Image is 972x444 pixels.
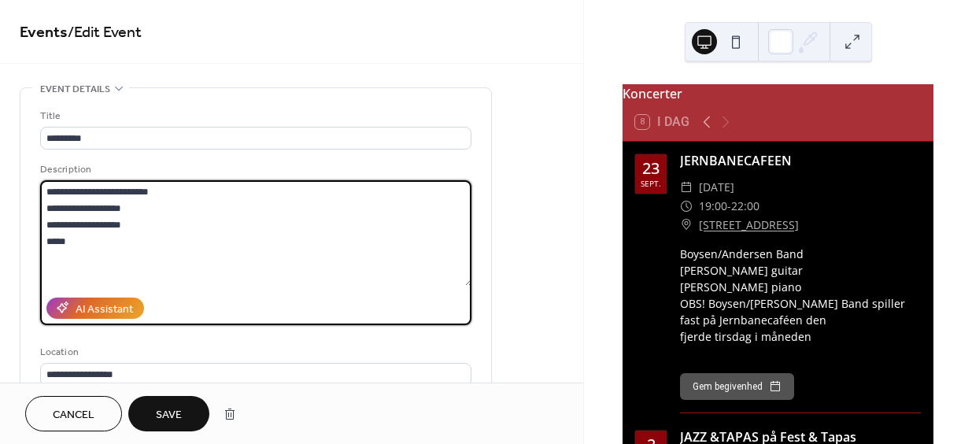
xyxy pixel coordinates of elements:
span: Event details [40,81,110,98]
div: Location [40,344,468,361]
div: Description [40,161,468,178]
div: ​ [680,216,693,235]
div: ​ [680,197,693,216]
span: 22:00 [731,197,759,216]
span: - [727,197,731,216]
button: AI Assistant [46,298,144,319]
span: Save [156,407,182,424]
button: Save [128,396,209,431]
div: JERNBANECAFEEN [680,151,921,170]
span: [DATE] [699,178,734,197]
div: Boysen/Andersen Band [PERSON_NAME] guitar [PERSON_NAME] piano OBS! Boysen/[PERSON_NAME] Band spil... [680,246,921,361]
a: [STREET_ADDRESS] [699,216,799,235]
button: Cancel [25,396,122,431]
span: 19:00 [699,197,727,216]
div: ​ [680,178,693,197]
div: AI Assistant [76,301,133,317]
button: Gem begivenhed [680,373,794,400]
span: Cancel [53,407,94,424]
div: Koncerter [623,84,933,103]
div: 23 [642,161,660,176]
div: sept. [641,179,661,187]
a: Events [20,17,68,48]
div: Title [40,108,468,124]
span: / Edit Event [68,17,142,48]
